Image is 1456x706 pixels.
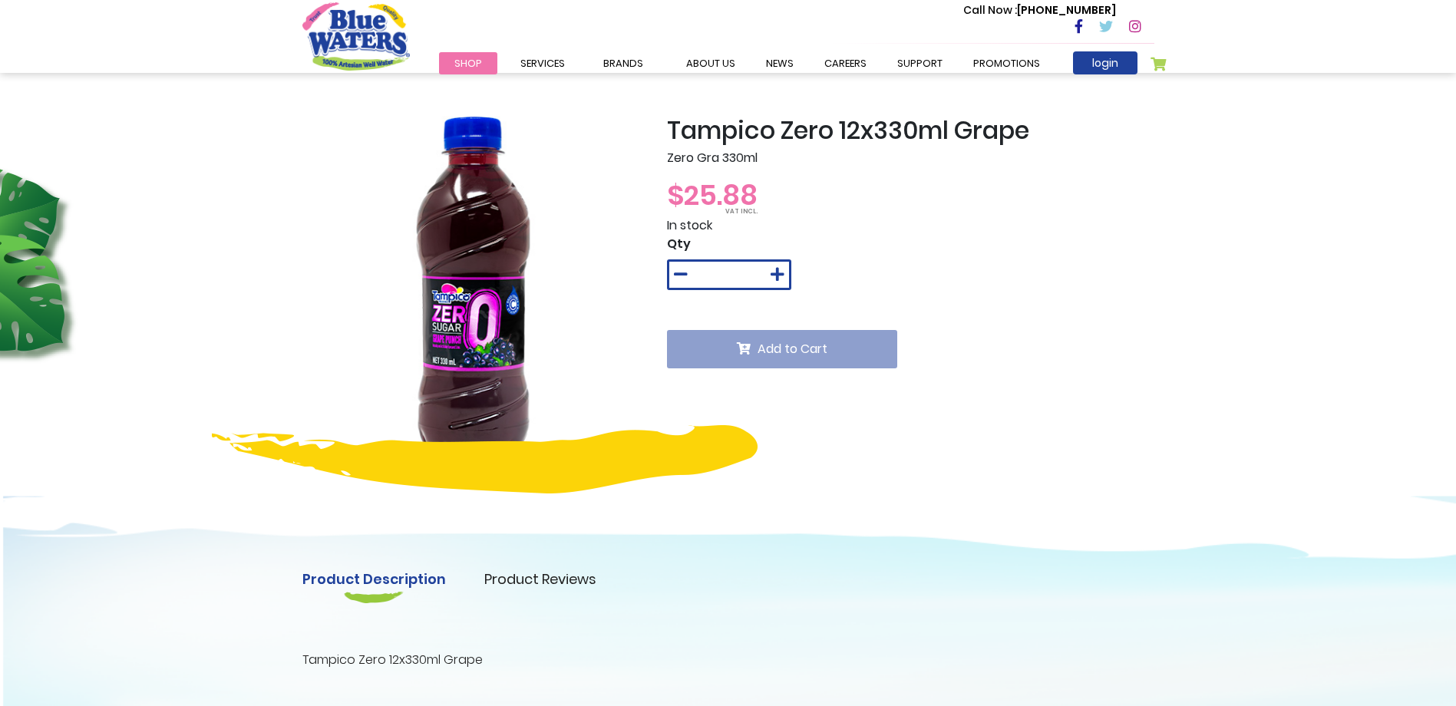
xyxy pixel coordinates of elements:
a: login [1073,51,1137,74]
span: Qty [667,235,691,252]
p: Zero Gra 330ml [667,149,1154,167]
a: News [751,52,809,74]
span: In stock [667,216,712,234]
a: careers [809,52,882,74]
p: [PHONE_NUMBER] [963,2,1116,18]
a: Promotions [958,52,1055,74]
span: Call Now : [963,2,1017,18]
p: Tampico Zero 12x330ml Grape [302,651,1154,669]
a: Product Description [302,569,446,589]
img: grape-330.jpg [302,116,644,457]
a: Product Reviews [484,569,596,589]
span: $25.88 [667,176,758,215]
h2: Tampico Zero 12x330ml Grape [667,116,1154,145]
span: Shop [454,56,482,71]
span: Brands [603,56,643,71]
a: about us [671,52,751,74]
span: Services [520,56,565,71]
img: yellow-design.png [212,425,758,493]
a: store logo [302,2,410,70]
a: support [882,52,958,74]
